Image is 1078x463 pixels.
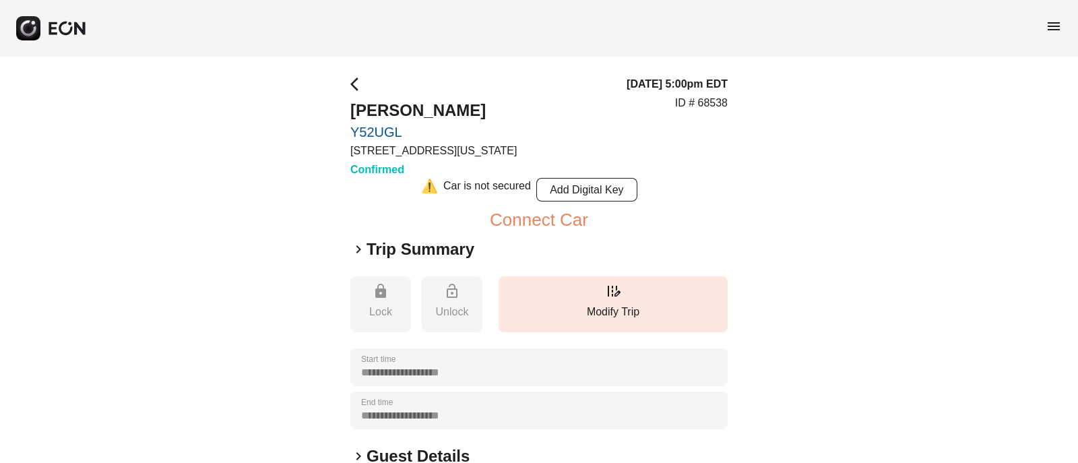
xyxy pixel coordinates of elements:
[350,162,517,178] h3: Confirmed
[490,212,588,228] button: Connect Car
[675,95,728,111] p: ID # 68538
[350,241,367,257] span: keyboard_arrow_right
[350,143,517,159] p: [STREET_ADDRESS][US_STATE]
[367,239,474,260] h2: Trip Summary
[350,124,517,140] a: Y52UGL
[421,178,438,202] div: ⚠️
[627,76,728,92] h3: [DATE] 5:00pm EDT
[443,178,531,202] div: Car is not secured
[499,276,728,332] button: Modify Trip
[605,283,621,299] span: edit_road
[536,178,637,202] button: Add Digital Key
[505,304,721,320] p: Modify Trip
[350,76,367,92] span: arrow_back_ios
[1046,18,1062,34] span: menu
[350,100,517,121] h2: [PERSON_NAME]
